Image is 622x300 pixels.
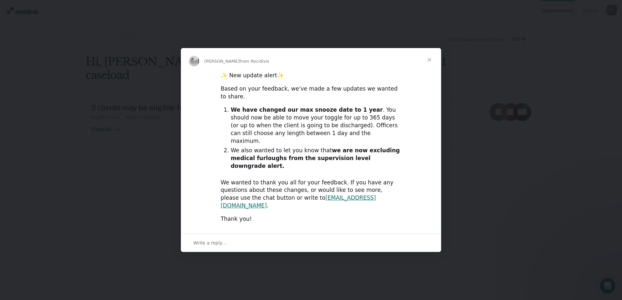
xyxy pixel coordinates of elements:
b: We have changed our max snooze date to 1 year [231,106,383,113]
div: Thank you! [221,215,401,223]
img: Profile image for Kim [189,56,199,66]
div: Open conversation and reply [181,233,441,252]
span: Write a reply… [193,239,227,247]
span: Close [418,48,441,71]
span: from Recidiviz [239,59,269,64]
a: [EMAIL_ADDRESS][DOMAIN_NAME] [221,194,376,209]
b: we are now excluding medical furloughs from the supervision level downgrade alert. [231,147,400,169]
li: . You should now be able to move your toggle for up to 365 days (or up to when the client is goin... [231,106,401,145]
div: ✨ New update alert✨ [221,72,401,80]
div: We wanted to thank you all for your feedback. If you have any questions about these changes, or w... [221,179,401,210]
div: Based on your feedback, we've made a few updates we wanted to share. [221,85,401,101]
span: [PERSON_NAME] [204,59,239,64]
li: We also wanted to let you know that [231,147,401,170]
